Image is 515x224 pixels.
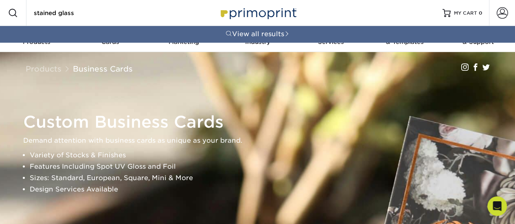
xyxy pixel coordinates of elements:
a: Business Cards [73,64,133,73]
li: Variety of Stocks & Finishes [30,150,500,161]
span: MY CART [454,10,477,17]
li: Sizes: Standard, European, Square, Mini & More [30,172,500,184]
li: Design Services Available [30,184,500,195]
img: Primoprint [217,4,298,22]
a: Products [26,64,61,73]
li: Features Including Spot UV Gloss and Foil [30,161,500,172]
h1: Custom Business Cards [23,112,500,132]
span: 0 [479,10,482,16]
p: Demand attention with business cards as unique as your brand. [23,135,500,146]
input: SEARCH PRODUCTS..... [33,8,112,18]
div: Open Intercom Messenger [487,196,507,216]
